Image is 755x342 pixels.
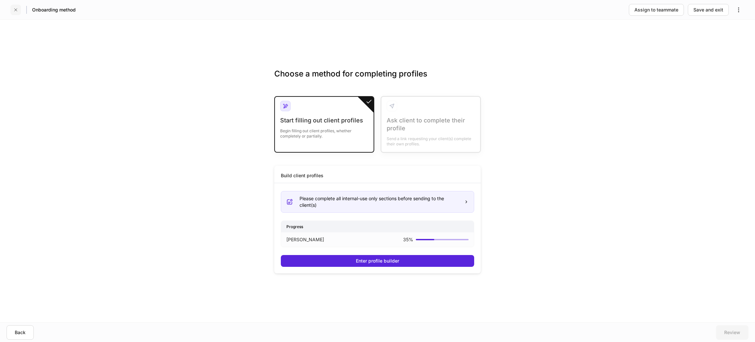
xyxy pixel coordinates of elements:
div: Start filling out client profiles [280,117,368,124]
button: Save and exit [688,4,729,16]
p: 35 % [403,236,413,243]
div: Save and exit [693,7,723,13]
h5: Onboarding method [32,7,76,13]
button: Review [716,325,748,340]
div: Please complete all internal-use only sections before sending to the client(s) [300,195,459,208]
button: Back [7,325,34,340]
h3: Choose a method for completing profiles [274,69,481,90]
div: Assign to teammate [634,7,678,13]
button: Assign to teammate [629,4,684,16]
div: Begin filling out client profiles, whether completely or partially. [280,124,368,139]
div: Enter profile builder [356,258,399,264]
div: Back [15,329,26,336]
div: Progress [281,221,474,232]
button: Enter profile builder [281,255,474,267]
p: [PERSON_NAME] [286,236,324,243]
div: Review [724,329,740,336]
div: Build client profiles [281,172,323,179]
